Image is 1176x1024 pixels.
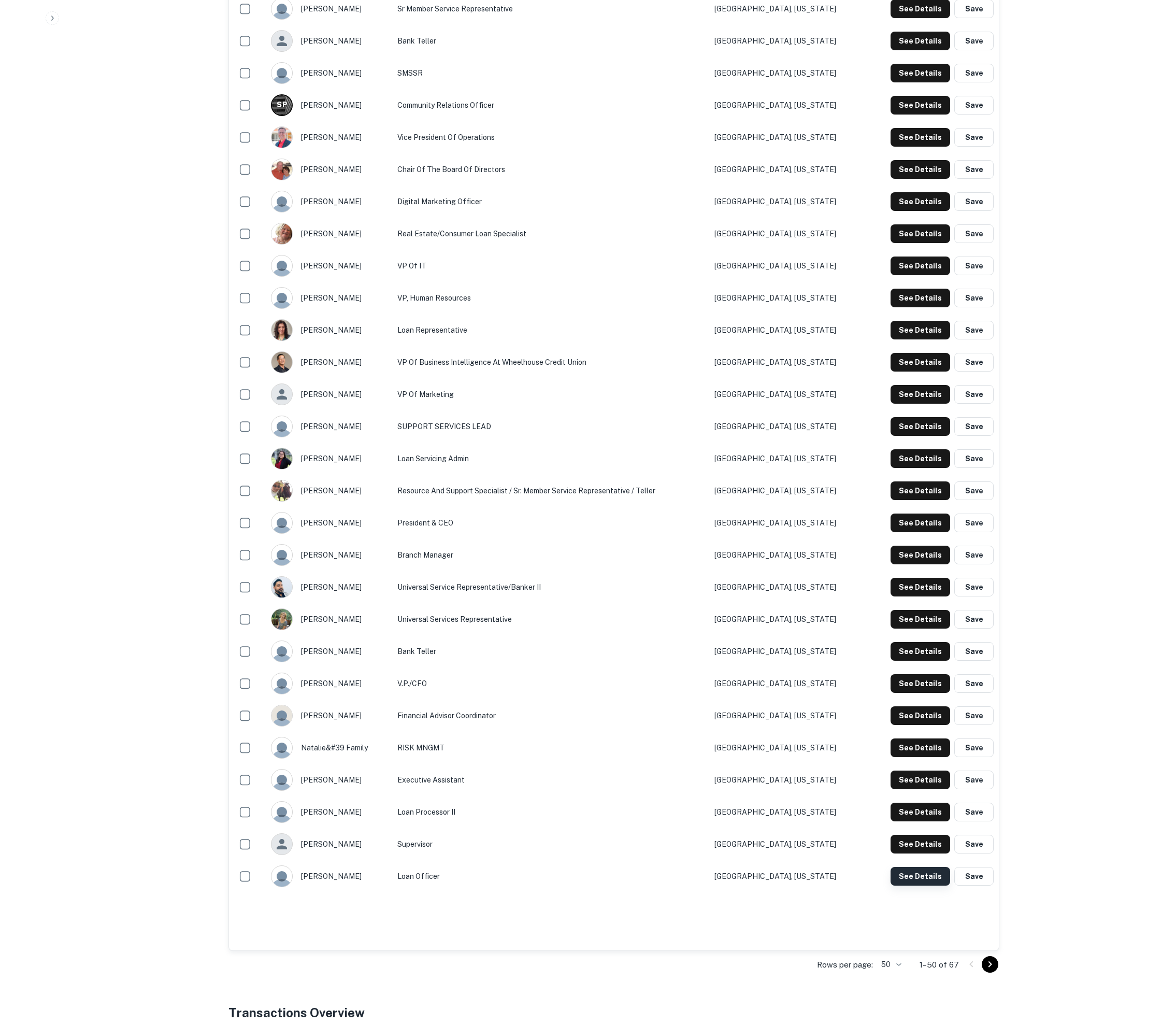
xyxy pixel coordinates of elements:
button: See Details [891,353,950,372]
td: financial advisor coordinator [392,700,709,732]
img: 9c8pery4andzj6ohjkjp54ma2 [271,673,292,694]
div: 50 [877,957,903,972]
img: 1517627288346 [271,480,292,501]
div: [PERSON_NAME] [271,801,387,823]
td: Community Relations Officer [392,89,709,121]
button: Save [954,514,994,532]
img: 1669670332369 [271,127,292,148]
button: Save [954,353,994,372]
button: Save [954,835,994,854]
div: [PERSON_NAME] [271,705,387,727]
td: [GEOGRAPHIC_DATA], [US_STATE] [709,475,865,507]
button: Save [954,706,994,725]
td: Vice President of Operations [392,121,709,153]
img: 9c8pery4andzj6ohjkjp54ma2 [271,255,292,276]
img: 9c8pery4andzj6ohjkjp54ma2 [271,288,292,308]
td: [GEOGRAPHIC_DATA], [US_STATE] [709,507,865,539]
button: See Details [891,321,950,339]
td: SUPPORT SERVICES LEAD [392,410,709,443]
div: [PERSON_NAME] [271,126,387,148]
button: Save [954,674,994,693]
button: See Details [891,385,950,404]
div: [PERSON_NAME] [271,62,387,84]
button: Save [954,738,994,757]
div: [PERSON_NAME] [271,641,387,662]
div: [PERSON_NAME] [271,480,387,502]
td: [GEOGRAPHIC_DATA], [US_STATE] [709,89,865,121]
button: Save [954,160,994,179]
div: [PERSON_NAME] [271,448,387,470]
td: [GEOGRAPHIC_DATA], [US_STATE] [709,667,865,700]
img: 9c8pery4andzj6ohjkjp54ma2 [271,770,292,790]
button: See Details [891,546,950,564]
div: [PERSON_NAME] [271,287,387,309]
td: Bank Teller [392,635,709,667]
img: 1689092701238 [271,223,292,244]
div: [PERSON_NAME] [271,351,387,373]
button: See Details [891,771,950,789]
button: See Details [891,224,950,243]
td: Real Estate/Consumer Loan Specialist [392,218,709,250]
td: [GEOGRAPHIC_DATA], [US_STATE] [709,346,865,378]
div: [PERSON_NAME] [271,416,387,437]
div: [PERSON_NAME] [271,512,387,534]
td: SMSSR [392,57,709,89]
img: 9c8pery4andzj6ohjkjp54ma2 [271,545,292,565]
td: Chair of the Board of Directors [392,153,709,186]
td: [GEOGRAPHIC_DATA], [US_STATE] [709,282,865,314]
td: [GEOGRAPHIC_DATA], [US_STATE] [709,764,865,796]
button: See Details [891,642,950,661]
button: Save [954,610,994,629]
td: V.P./CFO [392,667,709,700]
td: VP of IT [392,250,709,282]
button: Save [954,803,994,821]
button: Save [954,449,994,468]
td: Resource and Support Specialist / Sr. Member Service Representative / Teller [392,475,709,507]
button: See Details [891,803,950,821]
button: Save [954,128,994,147]
img: 9c8pery4andzj6ohjkjp54ma2 [271,191,292,212]
button: Save [954,385,994,404]
div: [PERSON_NAME] [271,319,387,341]
button: See Details [891,867,950,886]
td: [GEOGRAPHIC_DATA], [US_STATE] [709,314,865,346]
img: 9c8pery4andzj6ohjkjp54ma2 [271,866,292,887]
td: [GEOGRAPHIC_DATA], [US_STATE] [709,250,865,282]
div: [PERSON_NAME] [271,94,387,116]
button: Save [954,289,994,307]
img: 1724549209571 [271,320,292,340]
button: See Details [891,32,950,50]
td: [GEOGRAPHIC_DATA], [US_STATE] [709,25,865,57]
img: 1714958113529 [271,352,292,373]
td: Executive Assistant [392,764,709,796]
td: VP of Marketing [392,378,709,410]
td: [GEOGRAPHIC_DATA], [US_STATE] [709,796,865,828]
td: Loan Representative [392,314,709,346]
td: [GEOGRAPHIC_DATA], [US_STATE] [709,378,865,410]
img: 1581406697335 [271,448,292,469]
button: See Details [891,578,950,596]
img: 9c8pery4andzj6ohjkjp54ma2 [271,641,292,662]
td: Loan Officer [392,860,709,892]
button: See Details [891,514,950,532]
td: [GEOGRAPHIC_DATA], [US_STATE] [709,571,865,603]
td: Supervisor [392,828,709,860]
h4: Transactions Overview [228,1003,365,1022]
td: [GEOGRAPHIC_DATA], [US_STATE] [709,218,865,250]
td: [GEOGRAPHIC_DATA], [US_STATE] [709,153,865,186]
button: Save [954,578,994,596]
td: [GEOGRAPHIC_DATA], [US_STATE] [709,700,865,732]
button: Save [954,867,994,886]
button: See Details [891,674,950,693]
button: See Details [891,417,950,436]
button: See Details [891,738,950,757]
button: Save [954,642,994,661]
td: Loan Servicing Admin [392,443,709,475]
img: 9c8pery4andzj6ohjkjp54ma2 [271,63,292,83]
img: 1516609865061 [271,159,292,180]
div: [PERSON_NAME] [271,383,387,405]
td: [GEOGRAPHIC_DATA], [US_STATE] [709,635,865,667]
div: [PERSON_NAME] [271,769,387,791]
div: Chat Widget [1124,941,1176,991]
div: [PERSON_NAME] [271,30,387,52]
